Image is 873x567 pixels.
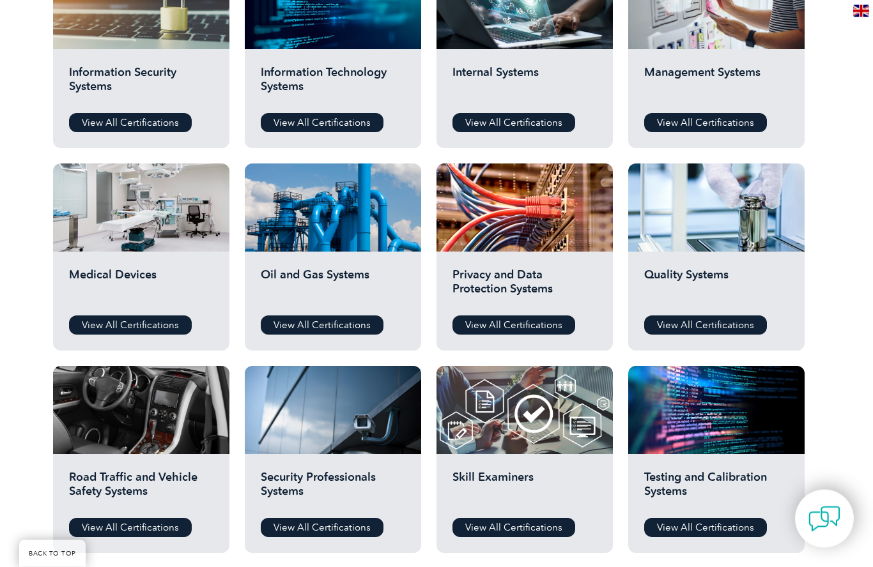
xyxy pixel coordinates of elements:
[261,471,405,509] h2: Security Professionals Systems
[69,518,192,538] a: View All Certifications
[69,66,213,104] h2: Information Security Systems
[261,66,405,104] h2: Information Technology Systems
[261,518,383,538] a: View All Certifications
[69,268,213,306] h2: Medical Devices
[452,471,597,509] h2: Skill Examiners
[261,316,383,335] a: View All Certifications
[644,471,789,509] h2: Testing and Calibration Systems
[69,114,192,133] a: View All Certifications
[452,518,575,538] a: View All Certifications
[452,114,575,133] a: View All Certifications
[452,66,597,104] h2: Internal Systems
[644,66,789,104] h2: Management Systems
[19,540,86,567] a: BACK TO TOP
[452,268,597,306] h2: Privacy and Data Protection Systems
[808,503,840,535] img: contact-chat.png
[452,316,575,335] a: View All Certifications
[644,114,767,133] a: View All Certifications
[644,268,789,306] h2: Quality Systems
[69,316,192,335] a: View All Certifications
[261,268,405,306] h2: Oil and Gas Systems
[853,5,869,17] img: en
[69,471,213,509] h2: Road Traffic and Vehicle Safety Systems
[644,518,767,538] a: View All Certifications
[261,114,383,133] a: View All Certifications
[644,316,767,335] a: View All Certifications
